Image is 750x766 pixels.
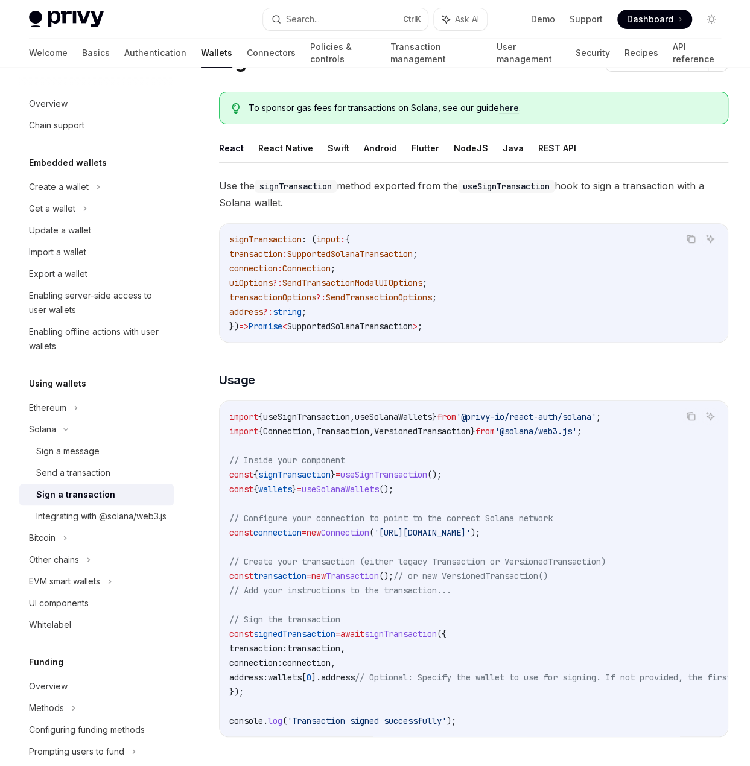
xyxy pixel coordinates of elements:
[19,505,174,527] a: Integrating with @solana/web3.js
[287,321,413,332] span: SupportedSolanaTransaction
[229,571,253,581] span: const
[422,277,427,288] span: ;
[229,513,553,524] span: // Configure your connection to point to the correct Solana network
[287,643,340,654] span: transaction
[624,39,658,68] a: Recipes
[316,292,326,303] span: ?:
[364,628,437,639] span: signTransaction
[29,531,56,545] div: Bitcoin
[201,39,232,68] a: Wallets
[29,288,167,317] div: Enabling server-side access to user wallets
[19,93,174,115] a: Overview
[19,241,174,263] a: Import a wallet
[229,527,253,538] span: const
[263,411,350,422] span: useSignTransaction
[29,596,89,610] div: UI components
[471,527,480,538] span: );
[432,411,437,422] span: }
[287,248,413,259] span: SupportedSolanaTransaction
[229,248,282,259] span: transaction
[340,643,345,654] span: ,
[287,715,447,726] span: 'Transaction signed successfully'
[253,571,307,581] span: transaction
[302,484,379,495] span: useSolanaWallets
[229,306,263,317] span: address
[29,180,89,194] div: Create a wallet
[229,455,345,466] span: // Inside your component
[229,585,451,596] span: // Add your instructions to the transaction...
[340,469,427,480] span: useSignTransaction
[29,422,56,437] div: Solana
[229,469,253,480] span: const
[229,614,340,625] span: // Sign the transaction
[458,180,555,193] code: useSignTransaction
[499,103,519,113] a: here
[19,285,174,321] a: Enabling server-side access to user wallets
[702,408,718,424] button: Ask AI
[302,527,307,538] span: =
[229,672,268,683] span: address:
[253,527,302,538] span: connection
[229,657,282,668] span: connection:
[229,556,606,567] span: // Create your transaction (either legacy Transaction or VersionedTransaction)
[229,426,258,437] span: import
[292,484,297,495] span: }
[258,411,263,422] span: {
[19,719,174,741] a: Configuring funding methods
[316,234,340,245] span: input
[19,220,174,241] a: Update a wallet
[310,39,376,68] a: Policies & controls
[263,715,268,726] span: .
[253,484,258,495] span: {
[29,11,104,28] img: light logo
[268,715,282,726] span: log
[302,234,316,245] span: : (
[311,571,326,581] span: new
[350,411,355,422] span: ,
[19,592,174,614] a: UI components
[19,484,174,505] a: Sign a transaction
[247,39,296,68] a: Connectors
[29,39,68,68] a: Welcome
[282,657,331,668] span: connection
[29,679,68,694] div: Overview
[412,134,439,162] button: Flutter
[19,115,174,136] a: Chain support
[282,263,331,274] span: Connection
[219,177,728,211] span: Use the method exported from the hook to sign a transaction with a Solana wallet.
[456,411,596,422] span: '@privy-io/react-auth/solana'
[258,484,292,495] span: wallets
[219,372,255,388] span: Usage
[19,440,174,462] a: Sign a message
[229,263,278,274] span: connection
[331,657,335,668] span: ,
[355,411,432,422] span: useSolanaWallets
[29,324,167,353] div: Enabling offline actions with user wallets
[263,8,428,30] button: Search...CtrlK
[229,411,258,422] span: import
[617,10,692,29] a: Dashboard
[29,156,107,170] h5: Embedded wallets
[447,715,456,726] span: );
[390,39,481,68] a: Transaction management
[538,134,576,162] button: REST API
[454,13,478,25] span: Ask AI
[282,715,287,726] span: (
[29,552,79,567] div: Other chains
[29,201,75,216] div: Get a wallet
[29,97,68,111] div: Overview
[29,618,71,632] div: Whitelabel
[273,277,282,288] span: ?:
[229,686,244,697] span: });
[253,469,258,480] span: {
[36,444,100,458] div: Sign a message
[328,134,349,162] button: Swift
[19,263,174,285] a: Export a wallet
[495,426,577,437] span: '@solana/web3.js'
[253,628,335,639] span: signedTransaction
[331,263,335,274] span: ;
[413,321,418,332] span: >
[36,509,167,524] div: Integrating with @solana/web3.js
[19,462,174,484] a: Send a transaction
[340,628,364,639] span: await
